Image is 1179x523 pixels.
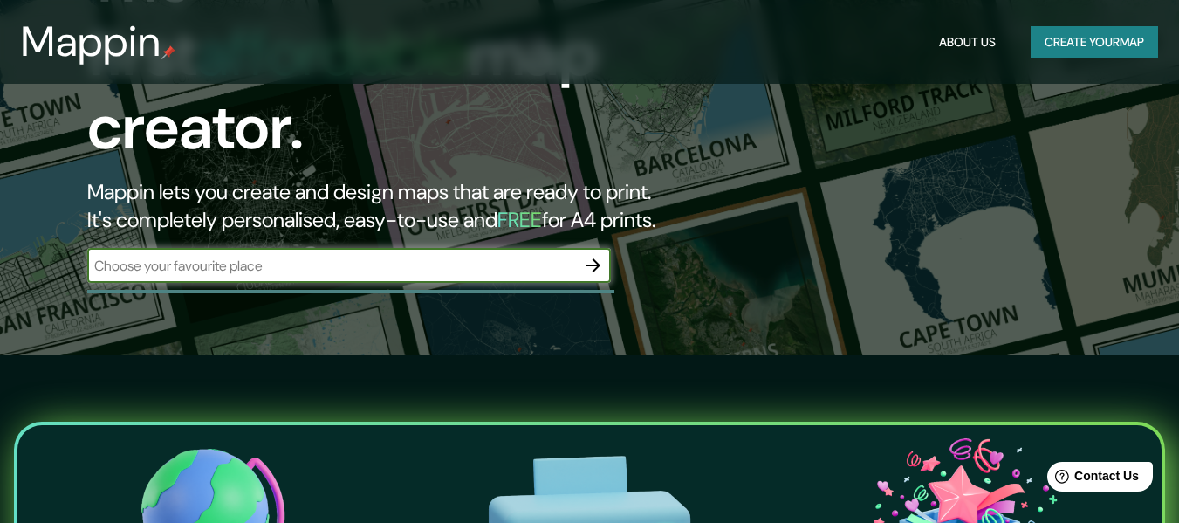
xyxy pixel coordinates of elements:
h5: FREE [497,206,542,233]
button: About Us [932,26,1003,58]
iframe: Help widget launcher [1024,455,1160,504]
input: Choose your favourite place [87,256,576,276]
h3: Mappin [21,17,161,66]
h2: Mappin lets you create and design maps that are ready to print. It's completely personalised, eas... [87,178,677,234]
img: mappin-pin [161,45,175,59]
button: Create yourmap [1031,26,1158,58]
